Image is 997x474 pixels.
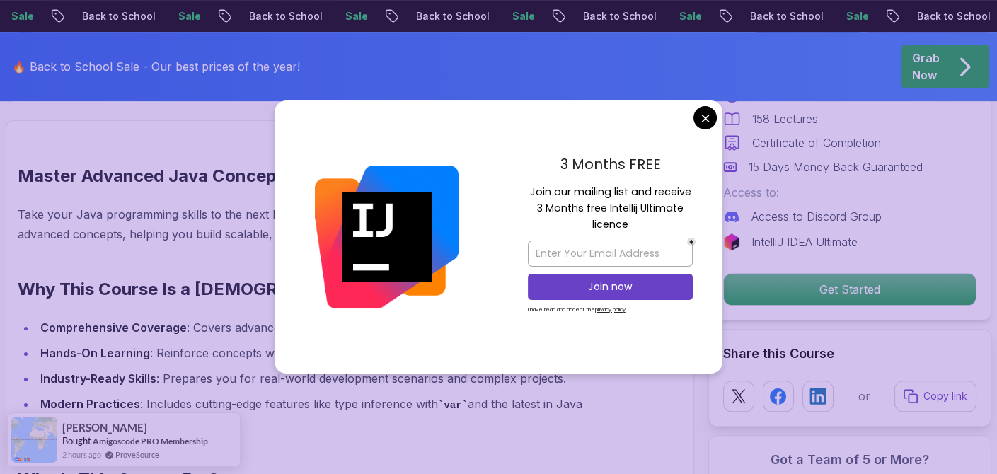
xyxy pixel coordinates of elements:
p: 15 Days Money Back Guaranteed [749,158,923,175]
strong: Industry-Ready Skills [40,371,156,386]
p: Certificate of Completion [752,134,881,151]
p: Sale [321,9,367,23]
p: Grab Now [912,50,940,83]
p: 158 Lectures [752,110,818,127]
p: Back to School [58,9,154,23]
li: : Covers advanced topics critical for professional Java development. [36,318,616,337]
li: : Reinforce concepts with practical exercises and coding solutions. [36,343,616,363]
p: Back to School [559,9,655,23]
span: Bought [62,435,91,446]
a: ProveSource [115,449,159,461]
p: Access to: [723,184,976,201]
p: Sale [655,9,701,23]
p: Back to School [726,9,822,23]
li: : Prepares you for real-world development scenarios and complex projects. [36,369,616,388]
p: Sale [488,9,534,23]
li: : Includes cutting-edge features like type inference with and the latest in Java syntax. [36,394,616,434]
h3: Got a Team of 5 or More? [723,450,976,470]
h2: Master Advanced Java Concepts with Java for Developers [18,165,616,187]
a: Amigoscode PRO Membership [93,436,208,446]
span: 2 hours ago [62,449,101,461]
p: Back to School [392,9,488,23]
strong: Modern Practices [40,397,140,411]
button: Copy link [894,381,976,412]
p: IntelliJ IDEA Ultimate [751,233,858,250]
img: jetbrains logo [723,233,740,250]
p: Sale [154,9,200,23]
h2: Share this Course [723,344,976,364]
code: var [438,400,468,411]
p: Back to School [893,9,989,23]
img: provesource social proof notification image [11,417,57,463]
button: Get Started [723,273,976,306]
p: 🔥 Back to School Sale - Our best prices of the year! [12,58,300,75]
strong: Hands-On Learning [40,346,150,360]
strong: Comprehensive Coverage [40,320,187,335]
p: Get Started [724,274,976,305]
p: Copy link [923,389,967,403]
p: Take your Java programming skills to the next level! dives deep into the language's advanced conc... [18,204,616,244]
span: [PERSON_NAME] [62,422,147,434]
p: or [858,388,870,405]
h2: Why This Course Is a [DEMOGRAPHIC_DATA] [18,278,616,301]
p: Back to School [225,9,321,23]
p: Sale [822,9,868,23]
p: Access to Discord Group [751,208,882,225]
